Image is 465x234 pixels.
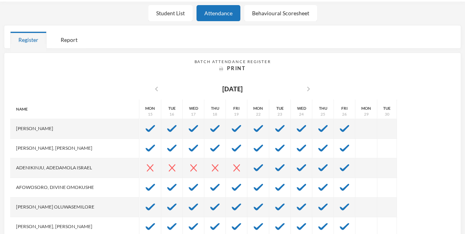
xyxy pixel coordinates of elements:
i: chevron_left [152,84,161,94]
div: Mon [145,105,155,111]
i: chevron_right [304,84,313,94]
div: Register [10,31,47,48]
div: 29 [364,111,369,117]
div: 25 [321,111,325,117]
span: Print [227,65,246,71]
div: 18 [213,111,217,117]
div: Afowosoro, Divine Omokushe [10,178,139,198]
div: Tue [168,105,176,111]
div: Attendance [196,5,240,21]
div: Report [52,31,86,48]
div: Wed [189,105,198,111]
div: 16 [169,111,174,117]
div: 26 [342,111,347,117]
div: Adenikinju, Adedamola Israel [10,158,139,178]
div: 22 [256,111,261,117]
div: Tue [276,105,284,111]
div: 24 [299,111,304,117]
div: 17 [191,111,196,117]
div: Thu [319,105,327,111]
div: Name [10,100,139,119]
div: Mon [361,105,371,111]
div: [PERSON_NAME] [10,119,139,139]
div: 30 [385,111,389,117]
div: [PERSON_NAME], [PERSON_NAME] [10,139,139,158]
div: [DATE] [222,84,243,94]
div: Fri [233,105,240,111]
div: [PERSON_NAME] Oluwasemilore [10,198,139,217]
div: Student List [148,5,193,21]
div: 19 [234,111,239,117]
div: Mon [253,105,263,111]
div: Tue [383,105,391,111]
span: Batch Attendance Register [195,59,271,64]
div: Thu [211,105,219,111]
div: Fri [341,105,348,111]
div: Behavioural Scoresheet [244,5,317,21]
div: 15 [148,111,153,117]
div: 23 [278,111,282,117]
div: Wed [297,105,306,111]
